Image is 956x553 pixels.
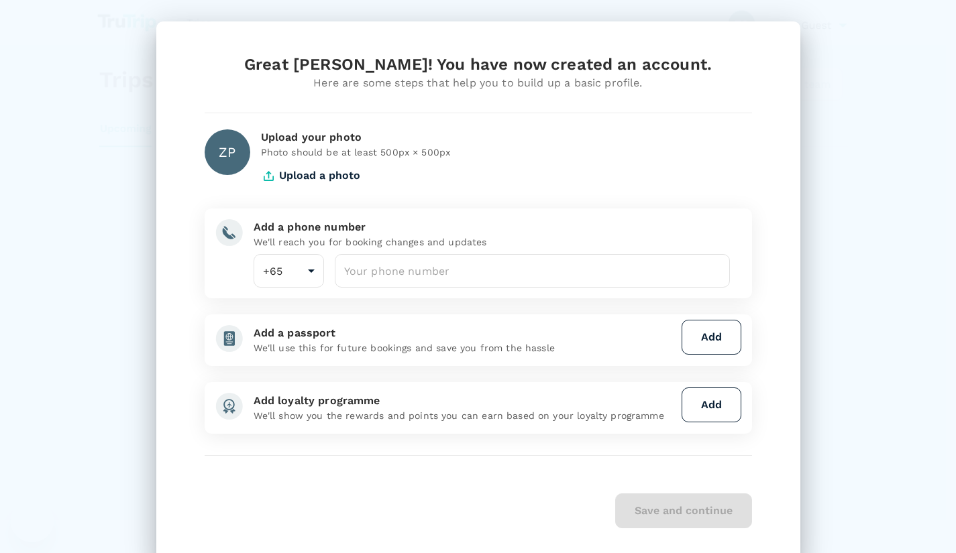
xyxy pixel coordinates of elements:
img: add-passport [215,325,243,352]
img: add-phone-number [215,219,243,246]
p: We'll reach you for booking changes and updates [254,235,731,249]
span: +65 [263,265,282,278]
p: We'll use this for future bookings and save you from the hassle [254,341,676,355]
div: Here are some steps that help you to build up a basic profile. [205,75,752,91]
div: Upload your photo [261,129,752,145]
div: Add a phone number [254,219,731,235]
input: Your phone number [335,254,731,288]
button: Add [682,387,741,422]
div: ZP [205,129,250,175]
p: Photo should be at least 500px × 500px [261,145,752,159]
button: Add [682,320,741,355]
div: +65 [254,254,324,288]
div: Add loyalty programme [254,393,676,409]
p: We'll show you the rewards and points you can earn based on your loyalty programme [254,409,676,422]
button: Upload a photo [261,159,360,192]
div: Add a passport [254,325,676,341]
img: add-loyalty [215,393,243,420]
div: Great [PERSON_NAME]! You have now created an account. [205,54,752,75]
